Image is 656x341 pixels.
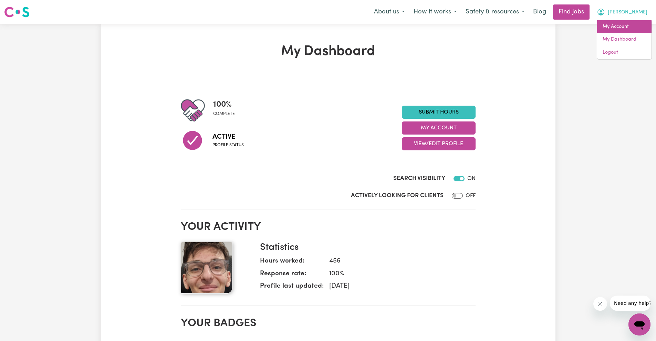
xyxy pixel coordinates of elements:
h1: My Dashboard [181,43,476,60]
iframe: Close message [593,297,607,311]
span: [PERSON_NAME] [608,9,647,16]
a: Blog [529,4,550,20]
h2: Your activity [181,221,476,234]
dd: [DATE] [324,281,470,291]
div: My Account [597,20,652,60]
a: Logout [597,46,652,59]
img: Your profile picture [181,242,232,294]
a: My Account [597,20,652,33]
label: Search Visibility [393,174,445,183]
span: complete [213,111,235,117]
button: About us [369,5,409,19]
button: Safety & resources [461,5,529,19]
span: Need any help? [4,5,42,10]
span: ON [467,176,476,181]
span: Active [212,132,244,142]
dd: 456 [324,256,470,266]
dt: Response rate: [260,269,324,282]
h3: Statistics [260,242,470,254]
img: Careseekers logo [4,6,30,18]
a: Careseekers logo [4,4,30,20]
button: View/Edit Profile [402,137,476,150]
button: How it works [409,5,461,19]
label: Actively Looking for Clients [351,191,444,200]
span: OFF [466,193,476,199]
a: Submit Hours [402,106,476,119]
span: 100 % [213,98,235,111]
div: Profile completeness: 100% [213,98,240,122]
dt: Hours worked: [260,256,324,269]
dd: 100 % [324,269,470,279]
iframe: Message from company [610,296,650,311]
dt: Profile last updated: [260,281,324,294]
a: Find jobs [553,4,590,20]
span: Profile status [212,142,244,148]
button: My Account [592,5,652,19]
a: My Dashboard [597,33,652,46]
button: My Account [402,121,476,135]
h2: Your badges [181,317,476,330]
iframe: Button to launch messaging window [628,313,650,335]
